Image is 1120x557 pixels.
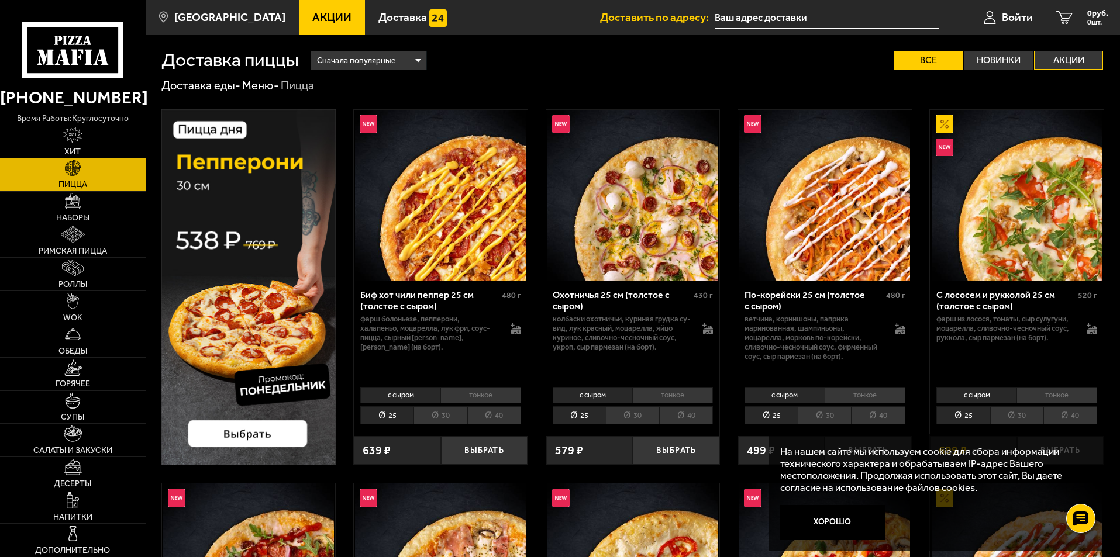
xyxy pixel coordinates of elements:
[715,7,939,29] input: Ваш адрес доставки
[35,546,110,555] span: Дополнительно
[168,489,185,507] img: Новинка
[360,387,440,403] li: с сыром
[553,289,691,312] div: Охотничья 25 см (толстое с сыром)
[161,78,240,92] a: Доставка еды-
[56,380,90,388] span: Горячее
[378,12,427,23] span: Доставка
[894,51,963,70] label: Все
[633,436,719,465] button: Выбрать
[312,12,351,23] span: Акции
[360,115,377,133] img: Новинка
[780,445,1086,494] p: На нашем сайте мы используем cookie для сбора информации технического характера и обрабатываем IP...
[56,214,89,222] span: Наборы
[33,447,112,455] span: Салаты и закуски
[242,78,279,92] a: Меню-
[355,110,526,281] img: Биф хот чили пеппер 25 см (толстое с сыром)
[738,110,912,281] a: НовинкаПо-корейски 25 см (толстое с сыром)
[317,50,395,72] span: Сначала популярные
[745,314,883,361] p: ветчина, корнишоны, паприка маринованная, шампиньоны, моцарелла, морковь по-корейски, сливочно-че...
[936,289,1075,312] div: С лососем и рукколой 25 см (толстое с сыром)
[936,314,1075,342] p: фарш из лосося, томаты, сыр сулугуни, моцарелла, сливочно-чесночный соус, руккола, сыр пармезан (...
[413,406,467,424] li: 30
[174,12,285,23] span: [GEOGRAPHIC_DATA]
[58,281,87,289] span: Роллы
[552,115,570,133] img: Новинка
[61,413,84,421] span: Супы
[502,290,521,300] span: 480 г
[63,314,82,322] span: WOK
[440,387,521,403] li: тонкое
[739,110,910,281] img: По-корейски 25 см (толстое с сыром)
[360,406,413,424] li: 25
[990,406,1043,424] li: 30
[441,436,528,465] button: Выбрать
[744,115,761,133] img: Новинка
[745,289,883,312] div: По-корейски 25 см (толстое с сыром)
[555,445,583,456] span: 579 ₽
[745,387,825,403] li: с сыром
[851,406,905,424] li: 40
[1002,12,1033,23] span: Войти
[53,513,92,521] span: Напитки
[39,247,107,255] span: Римская пицца
[964,51,1033,70] label: Новинки
[632,387,713,403] li: тонкое
[606,406,659,424] li: 30
[281,78,314,94] div: Пицца
[694,290,713,300] span: 430 г
[600,12,715,23] span: Доставить по адресу:
[659,406,713,424] li: 40
[1043,406,1097,424] li: 40
[360,289,499,312] div: Биф хот чили пеппер 25 см (толстое с сыром)
[745,406,798,424] li: 25
[547,110,718,281] img: Охотничья 25 см (толстое с сыром)
[553,406,606,424] li: 25
[354,110,528,281] a: НовинкаБиф хот чили пеппер 25 см (толстое с сыром)
[825,387,905,403] li: тонкое
[553,387,633,403] li: с сыром
[744,489,761,507] img: Новинка
[798,406,851,424] li: 30
[58,181,87,189] span: Пицца
[1016,387,1097,403] li: тонкое
[1034,51,1103,70] label: Акции
[552,489,570,507] img: Новинка
[54,480,91,488] span: Десерты
[553,314,691,352] p: колбаски охотничьи, куриная грудка су-вид, лук красный, моцарелла, яйцо куриное, сливочно-чесночн...
[360,314,499,352] p: фарш болоньезе, пепперони, халапеньо, моцарелла, лук фри, соус-пицца, сырный [PERSON_NAME], [PERS...
[467,406,521,424] li: 40
[64,148,81,156] span: Хит
[363,445,391,456] span: 639 ₽
[747,445,775,456] span: 499 ₽
[936,406,990,424] li: 25
[1087,19,1108,26] span: 0 шт.
[1078,290,1097,300] span: 520 г
[546,110,720,281] a: НовинкаОхотничья 25 см (толстое с сыром)
[161,51,299,70] h1: Доставка пиццы
[886,290,905,300] span: 480 г
[930,110,1104,281] a: АкционныйНовинкаС лососем и рукколой 25 см (толстое с сыром)
[932,110,1102,281] img: С лососем и рукколой 25 см (толстое с сыром)
[360,489,377,507] img: Новинка
[429,9,447,27] img: 15daf4d41897b9f0e9f617042186c801.svg
[780,505,885,540] button: Хорошо
[936,139,953,156] img: Новинка
[58,347,87,355] span: Обеды
[936,115,953,133] img: Акционный
[936,387,1016,403] li: с сыром
[1087,9,1108,18] span: 0 руб.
